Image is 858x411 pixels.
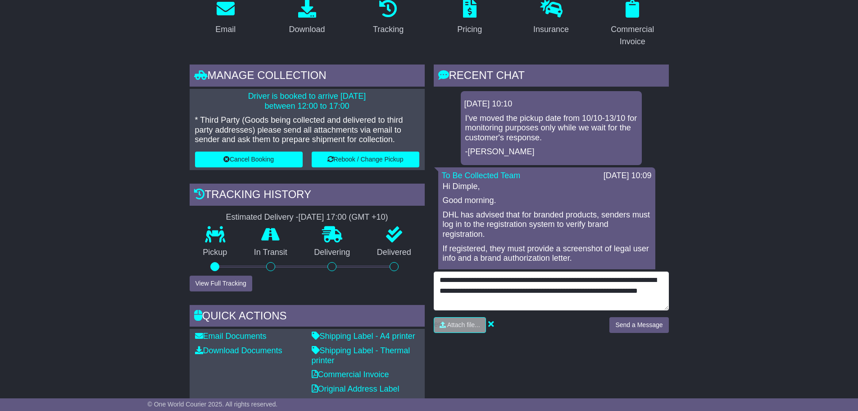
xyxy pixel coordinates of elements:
[195,332,267,341] a: Email Documents
[190,212,425,222] div: Estimated Delivery -
[190,248,241,258] p: Pickup
[148,401,278,408] span: © One World Courier 2025. All rights reserved.
[312,332,415,341] a: Shipping Label - A4 printer
[363,248,425,258] p: Delivered
[465,147,637,157] p: -[PERSON_NAME]
[301,248,364,258] p: Delivering
[241,248,301,258] p: In Transit
[442,171,521,180] a: To Be Collected Team
[299,212,388,222] div: [DATE] 17:00 (GMT +10)
[443,244,651,263] p: If registered, they must provide a screenshot of legal user info and a brand authorization letter.
[443,268,651,297] p: All brands, regardless of size, must be truthfully declared. It's recommended to include brand de...
[464,99,638,109] div: [DATE] 10:10
[312,346,410,365] a: Shipping Label - Thermal printer
[312,384,399,393] a: Original Address Label
[602,23,663,48] div: Commercial Invoice
[195,152,303,167] button: Cancel Booking
[215,23,236,36] div: Email
[312,152,419,167] button: Rebook / Change Pickup
[190,184,425,208] div: Tracking history
[443,210,651,240] p: DHL has advised that for branded products, senders must log in to the registration system to veri...
[190,65,425,89] div: Manage collection
[604,171,652,181] div: [DATE] 10:09
[457,23,482,36] div: Pricing
[195,346,282,355] a: Download Documents
[289,23,325,36] div: Download
[373,23,404,36] div: Tracking
[609,317,668,333] button: Send a Message
[443,196,651,206] p: Good morning.
[195,92,419,111] p: Driver is booked to arrive [DATE] between 12:00 to 17:00
[190,305,425,329] div: Quick Actions
[312,370,389,379] a: Commercial Invoice
[434,65,669,89] div: RECENT CHAT
[533,23,569,36] div: Insurance
[443,182,651,192] p: Hi Dimple,
[190,276,252,291] button: View Full Tracking
[465,114,637,143] p: I've moved the pickup date from 10/10-13/10 for monitoring purposes only while we wait for the cu...
[195,115,419,145] p: * Third Party (Goods being collected and delivered to third party addresses) please send all atta...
